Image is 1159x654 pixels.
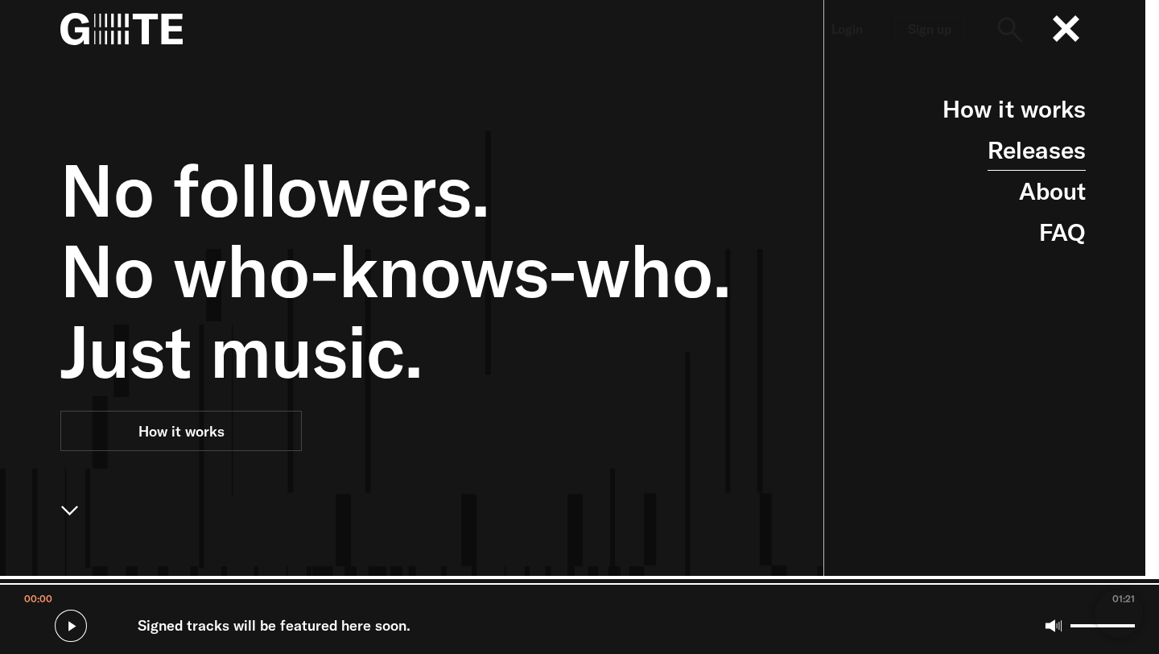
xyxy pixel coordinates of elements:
a: How it works [942,89,1086,130]
input: Volume [1070,624,1135,627]
a: How it works [60,411,302,451]
img: G=TE [60,13,183,45]
a: Releases [988,130,1086,171]
span: Just music. [60,311,910,391]
a: FAQ [1039,212,1086,253]
span: 00:00 [24,593,52,606]
span: No who-knows-who. [60,230,910,311]
a: About [1019,171,1086,212]
span: Signed tracks will be featured here soon. [138,615,410,637]
iframe: Brevo live chat [1095,590,1143,638]
span: No followers. [60,150,910,230]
